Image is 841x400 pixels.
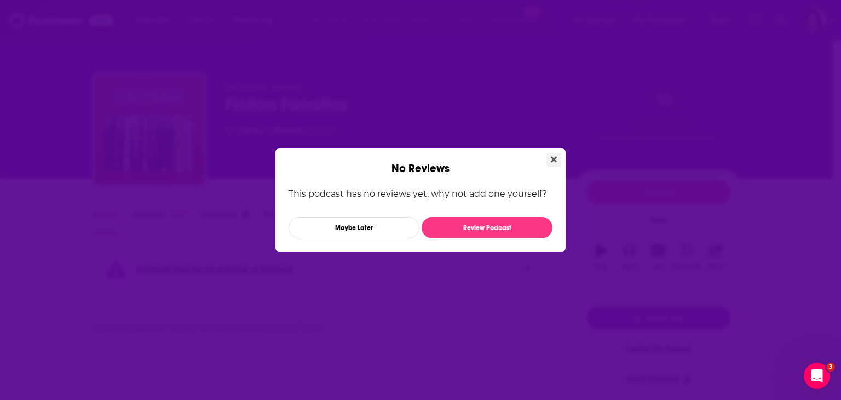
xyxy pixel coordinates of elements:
div: No Reviews [275,148,566,175]
button: Review Podcast [422,217,552,238]
iframe: Intercom live chat [804,363,830,389]
p: This podcast has no reviews yet, why not add one yourself? [289,188,552,199]
button: Close [546,153,561,167]
button: Maybe Later [289,217,419,238]
span: 3 [826,363,835,372]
